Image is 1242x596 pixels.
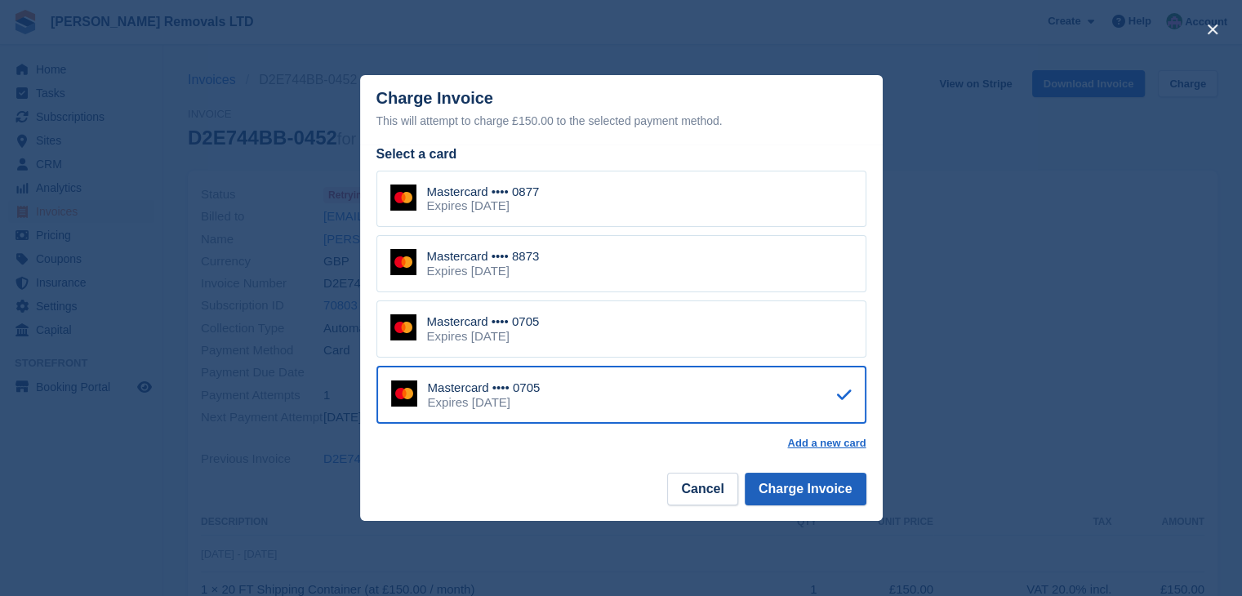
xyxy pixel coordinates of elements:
[427,249,540,264] div: Mastercard •••• 8873
[667,473,737,505] button: Cancel
[427,198,540,213] div: Expires [DATE]
[427,264,540,278] div: Expires [DATE]
[428,380,541,395] div: Mastercard •••• 0705
[390,249,416,275] img: Mastercard Logo
[376,145,866,164] div: Select a card
[390,185,416,211] img: Mastercard Logo
[376,89,866,131] div: Charge Invoice
[1200,16,1226,42] button: close
[428,395,541,410] div: Expires [DATE]
[427,185,540,199] div: Mastercard •••• 0877
[391,380,417,407] img: Mastercard Logo
[745,473,866,505] button: Charge Invoice
[390,314,416,340] img: Mastercard Logo
[376,111,866,131] div: This will attempt to charge £150.00 to the selected payment method.
[427,314,540,329] div: Mastercard •••• 0705
[427,329,540,344] div: Expires [DATE]
[787,437,866,450] a: Add a new card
